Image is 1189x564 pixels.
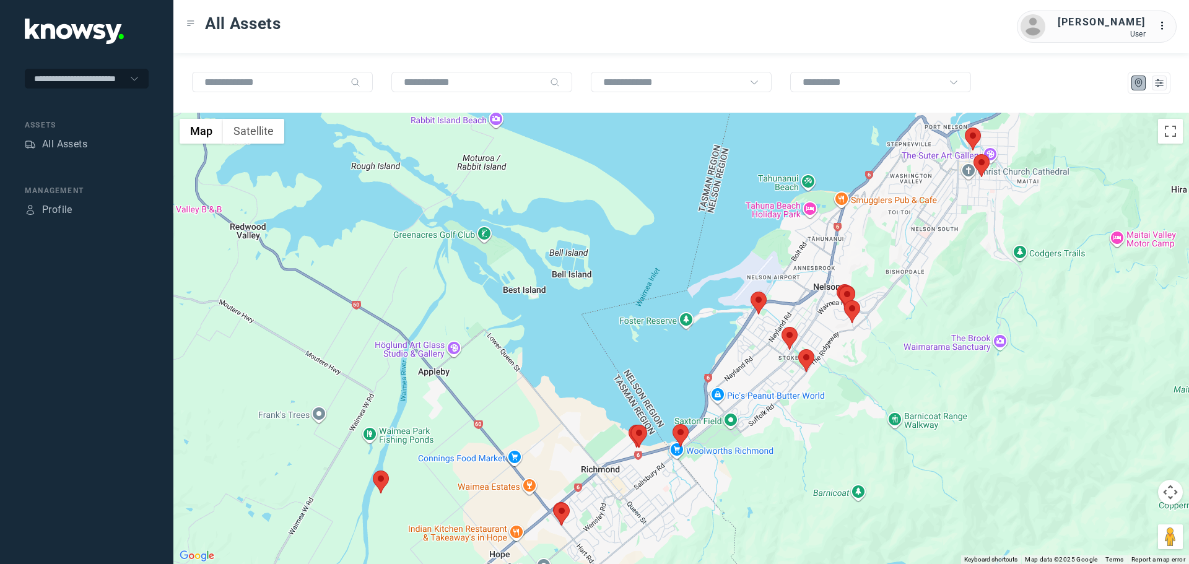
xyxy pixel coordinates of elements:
[25,119,149,131] div: Assets
[1131,556,1185,563] a: Report a map error
[1158,480,1183,505] button: Map camera controls
[25,185,149,196] div: Management
[351,77,360,87] div: Search
[1158,19,1173,35] div: :
[1158,524,1183,549] button: Drag Pegman onto the map to open Street View
[1025,556,1097,563] span: Map data ©2025 Google
[550,77,560,87] div: Search
[205,12,281,35] span: All Assets
[176,548,217,564] img: Google
[180,119,223,144] button: Show street map
[1133,77,1144,89] div: Map
[1058,30,1146,38] div: User
[1154,77,1165,89] div: List
[176,548,217,564] a: Open this area in Google Maps (opens a new window)
[223,119,284,144] button: Show satellite imagery
[1105,556,1124,563] a: Terms
[25,204,36,215] div: Profile
[1158,119,1183,144] button: Toggle fullscreen view
[186,19,195,28] div: Toggle Menu
[25,137,87,152] a: AssetsAll Assets
[1021,14,1045,39] img: avatar.png
[25,202,72,217] a: ProfileProfile
[1058,15,1146,30] div: [PERSON_NAME]
[1158,19,1173,33] div: :
[964,555,1017,564] button: Keyboard shortcuts
[25,139,36,150] div: Assets
[42,202,72,217] div: Profile
[42,137,87,152] div: All Assets
[1159,21,1171,30] tspan: ...
[25,19,124,44] img: Application Logo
